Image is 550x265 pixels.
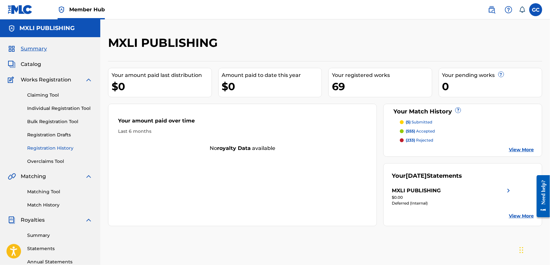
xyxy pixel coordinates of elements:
div: Your registered works [332,71,432,79]
a: Individual Registration Tool [27,105,93,112]
a: View More [509,146,534,153]
a: (555) accepted [400,128,534,134]
span: ? [456,108,461,113]
div: Widget de chat [518,234,550,265]
div: Amount paid to date this year [222,71,322,79]
a: Registration Drafts [27,132,93,138]
div: $0 [222,79,322,94]
div: Your pending works [442,71,542,79]
p: submitted [406,119,432,125]
div: 0 [442,79,542,94]
a: (233) rejected [400,137,534,143]
img: help [505,6,512,14]
a: (5) submitted [400,119,534,125]
div: Your Statements [392,172,462,180]
span: [DATE] [406,172,427,179]
iframe: Chat Widget [518,234,550,265]
iframe: Resource Center [532,170,550,222]
img: expand [85,216,93,224]
div: MXLI PUBLISHING [392,187,441,195]
div: 69 [332,79,432,94]
span: Works Registration [21,76,71,84]
strong: royalty data [217,145,251,151]
div: $0.00 [392,195,512,200]
a: Statements [27,245,93,252]
a: Matching Tool [27,188,93,195]
a: Bulk Registration Tool [27,118,93,125]
a: MXLI PUBLISHINGright chevron icon$0.00Deferred (Internal) [392,187,512,206]
a: Registration History [27,145,93,152]
div: Deferred (Internal) [392,200,512,206]
img: Catalog [8,60,16,68]
div: No available [108,144,377,152]
a: Overclaims Tool [27,158,93,165]
p: rejected [406,137,433,143]
span: (5) [406,120,411,124]
span: Catalog [21,60,41,68]
a: SummarySummary [8,45,47,53]
img: Matching [8,173,16,180]
div: Last 6 months [118,128,367,135]
div: Help [502,3,515,16]
span: (555) [406,129,415,133]
a: Public Search [485,3,498,16]
img: Top Rightsholder [58,6,65,14]
img: Royalties [8,216,16,224]
div: Your Match History [392,107,534,116]
img: Summary [8,45,16,53]
span: Royalties [21,216,45,224]
img: expand [85,173,93,180]
a: Claiming Tool [27,92,93,99]
div: $0 [112,79,212,94]
span: Member Hub [69,6,105,13]
a: CatalogCatalog [8,60,41,68]
img: right chevron icon [505,187,512,195]
p: accepted [406,128,435,134]
span: (233) [406,138,415,143]
img: Works Registration [8,76,16,84]
div: Your amount paid over time [118,117,367,128]
img: expand [85,76,93,84]
h5: MXLI PUBLISHING [19,25,75,32]
div: User Menu [529,3,542,16]
a: View More [509,213,534,219]
img: MLC Logo [8,5,33,14]
a: Summary [27,232,93,239]
div: Arrastrar [520,240,523,260]
span: Matching [21,173,46,180]
span: Summary [21,45,47,53]
img: Accounts [8,25,16,32]
span: ? [499,72,504,77]
img: search [488,6,496,14]
a: Match History [27,202,93,208]
div: Notifications [519,6,525,13]
h2: MXLI PUBLISHING [108,36,221,50]
div: Your amount paid last distribution [112,71,212,79]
